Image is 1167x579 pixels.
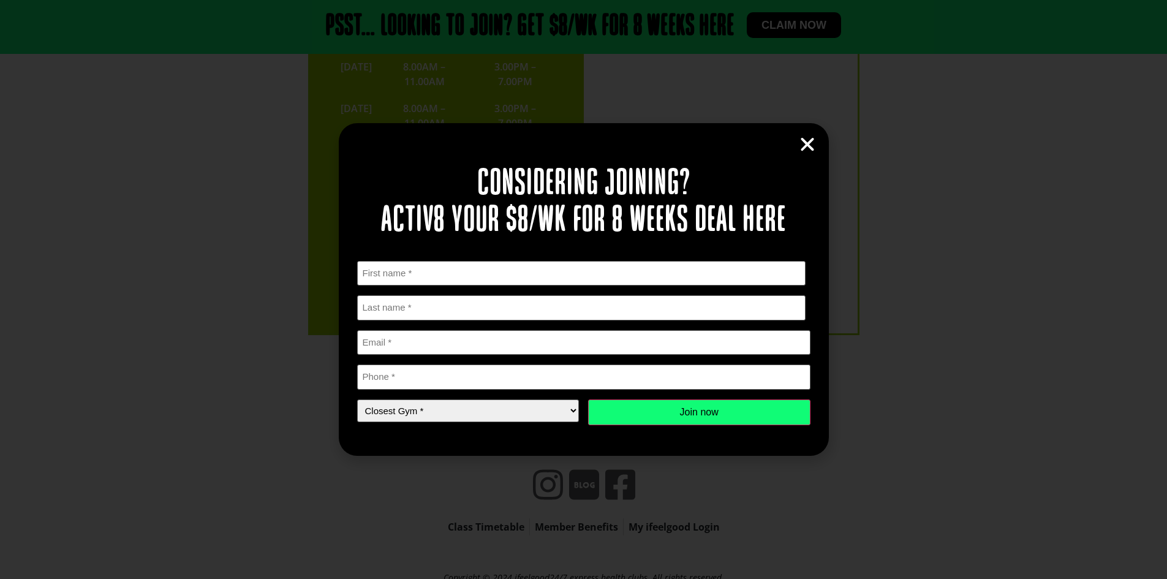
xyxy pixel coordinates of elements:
[357,166,810,240] h2: Considering joining? Activ8 your $8/wk for 8 weeks deal here
[357,261,806,286] input: First name *
[357,295,806,320] input: Last name *
[798,135,817,154] a: Close
[357,365,810,390] input: Phone *
[357,330,810,355] input: Email *
[588,399,810,425] input: Join now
